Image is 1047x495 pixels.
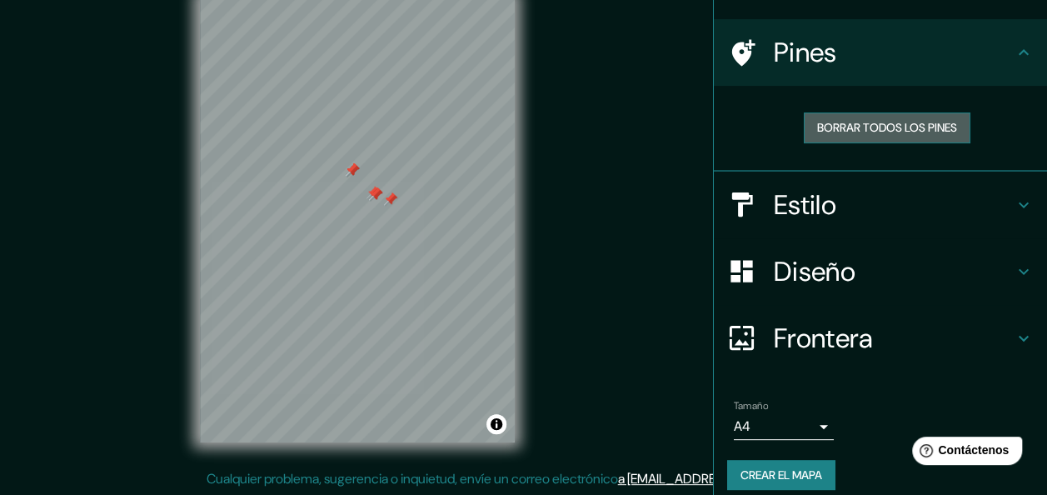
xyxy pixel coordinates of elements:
h4: Frontera [774,322,1014,355]
h4: Estilo [774,188,1014,222]
button: Alternar atribución [486,414,506,434]
p: Cualquier problema, sugerencia o inquietud, envíe un correo electrónico . [207,469,835,489]
a: a [EMAIL_ADDRESS][DOMAIN_NAME] [618,470,833,487]
font: Crear el mapa [740,465,822,486]
div: Frontera [714,305,1047,372]
div: A4 [734,413,834,440]
h4: Diseño [774,255,1014,288]
button: Crear el mapa [727,460,835,491]
font: Borrar todos los pines [817,117,957,138]
iframe: Help widget launcher [899,430,1029,477]
div: Estilo [714,172,1047,238]
button: Borrar todos los pines [804,112,970,143]
div: Diseño [714,238,1047,305]
h4: Pines [774,36,1014,69]
div: Pines [714,19,1047,86]
label: Tamaño [734,398,768,412]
